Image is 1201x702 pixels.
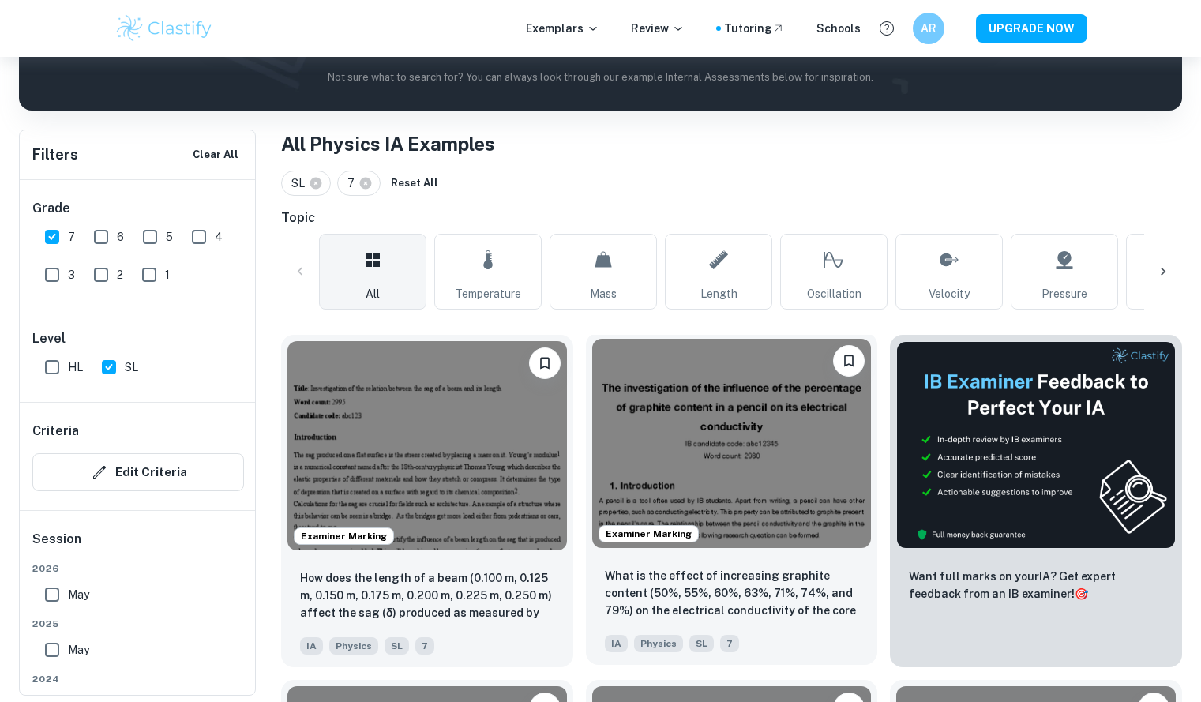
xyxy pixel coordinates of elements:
h6: Filters [32,144,78,166]
a: Examiner MarkingBookmarkWhat is the effect of increasing graphite content (50%, 55%, 60%, 63%, 71... [586,335,878,667]
button: Clear All [189,143,242,167]
img: Clastify logo [114,13,215,44]
span: IA [605,635,628,652]
button: UPGRADE NOW [976,14,1087,43]
h6: Criteria [32,422,79,441]
span: SL [291,175,312,192]
p: How does the length of a beam (0.100 m, 0.125 m, 0.150 m, 0.175 m, 0.200 m, 0.225 m, 0.250 m) aff... [300,569,554,623]
img: Physics IA example thumbnail: How does the length of a beam (0.100 m, [287,341,567,550]
span: HL [68,359,83,376]
a: Schools [816,20,861,37]
a: Examiner MarkingBookmarkHow does the length of a beam (0.100 m, 0.125 m, 0.150 m, 0.175 m, 0.200 ... [281,335,573,667]
button: Reset All [387,171,442,195]
p: What is the effect of increasing graphite content (50%, 55%, 60%, 63%, 71%, 74%, and 79%) on the ... [605,567,859,621]
button: AR [913,13,944,44]
span: 🎯 [1075,588,1088,600]
span: May [68,586,89,603]
span: 2024 [32,672,244,686]
span: SL [385,637,409,655]
span: Temperature [455,285,521,302]
span: SL [689,635,714,652]
span: Mass [590,285,617,302]
span: Length [700,285,737,302]
span: 6 [117,228,124,246]
span: 2026 [32,561,244,576]
img: Thumbnail [896,341,1176,549]
span: Examiner Marking [599,527,698,541]
div: SL [281,171,331,196]
h6: AR [919,20,937,37]
span: 2 [117,266,123,283]
span: 7 [415,637,434,655]
p: Exemplars [526,20,599,37]
h6: Session [32,530,244,561]
span: Oscillation [807,285,861,302]
button: Bookmark [833,345,865,377]
span: Velocity [929,285,970,302]
p: Want full marks on your IA ? Get expert feedback from an IB examiner! [909,568,1163,603]
span: Physics [634,635,683,652]
p: Not sure what to search for? You can always look through our example Internal Assessments below f... [32,69,1169,85]
a: Tutoring [724,20,785,37]
span: Examiner Marking [295,529,393,543]
p: Review [631,20,685,37]
span: All [366,285,380,302]
h6: Grade [32,199,244,218]
span: 7 [68,228,75,246]
span: 5 [166,228,173,246]
button: Edit Criteria [32,453,244,491]
a: ThumbnailWant full marks on yourIA? Get expert feedback from an IB examiner! [890,335,1182,667]
span: IA [300,637,323,655]
span: SL [125,359,138,376]
span: 4 [215,228,223,246]
h6: Topic [281,208,1182,227]
span: 7 [347,175,362,192]
span: May [68,641,89,659]
span: 3 [68,266,75,283]
img: Physics IA example thumbnail: What is the effect of increasing graphit [592,339,872,548]
span: 2025 [32,617,244,631]
span: Pressure [1041,285,1087,302]
span: 1 [165,266,170,283]
span: Physics [329,637,378,655]
h6: Level [32,329,244,348]
h1: All Physics IA Examples [281,130,1182,158]
button: Bookmark [529,347,561,379]
div: 7 [337,171,381,196]
span: 7 [720,635,739,652]
button: Help and Feedback [873,15,900,42]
